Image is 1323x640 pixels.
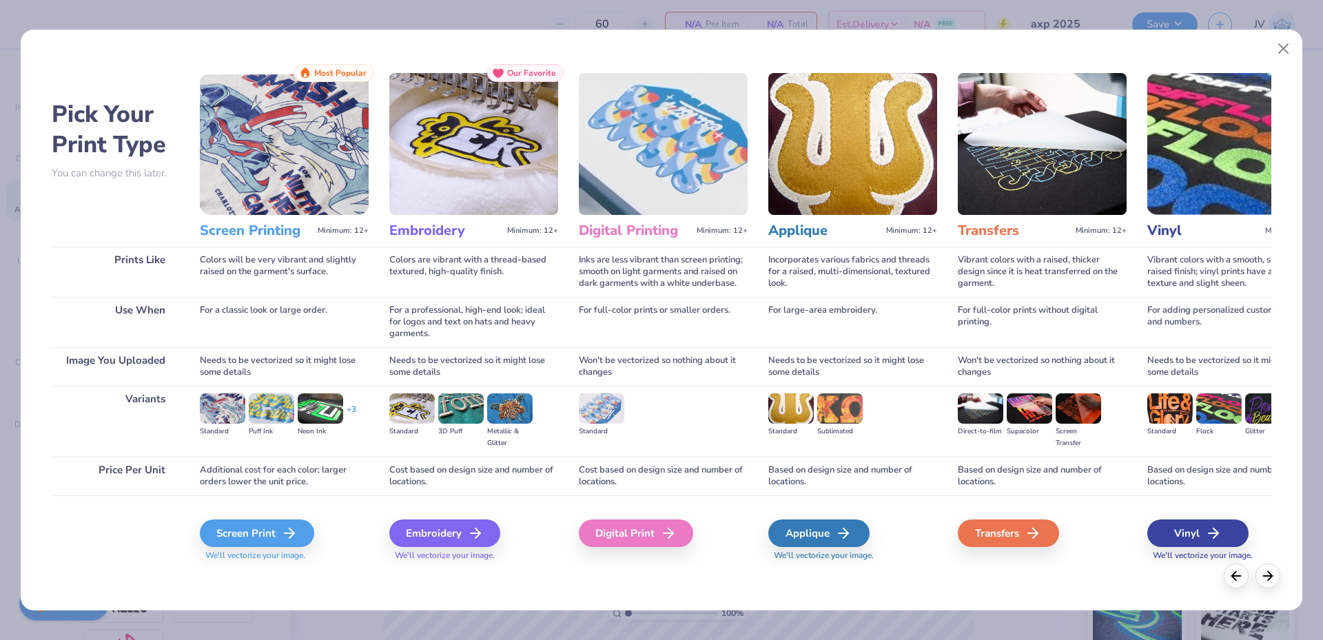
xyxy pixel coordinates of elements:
img: Supacolor [1007,393,1052,424]
div: Glitter [1245,426,1291,437]
div: Based on design size and number of locations. [1147,457,1316,495]
span: Most Popular [314,68,367,78]
div: For full-color prints without digital printing. [958,297,1127,347]
h3: Embroidery [389,222,502,240]
div: Puff Ink [249,426,294,437]
div: Supacolor [1007,426,1052,437]
img: Standard [1147,393,1193,424]
div: Direct-to-film [958,426,1003,437]
div: Vibrant colors with a raised, thicker design since it is heat transferred on the garment. [958,247,1127,297]
div: Vibrant colors with a smooth, slightly raised finish; vinyl prints have a consistent texture and ... [1147,247,1316,297]
span: Minimum: 12+ [1076,226,1127,236]
div: Transfers [958,519,1059,547]
img: Screen Transfer [1056,393,1101,424]
div: Applique [768,519,870,547]
img: Vinyl [1147,73,1316,215]
div: Use When [52,297,179,347]
div: Standard [1147,426,1193,437]
div: Digital Print [579,519,693,547]
img: Flock [1196,393,1242,424]
div: Needs to be vectorized so it might lose some details [768,347,937,386]
div: Prints Like [52,247,179,297]
div: For a professional, high-end look; ideal for logos and text on hats and heavy garments. [389,297,558,347]
div: 3D Puff [438,426,484,437]
img: Transfers [958,73,1127,215]
img: Direct-to-film [958,393,1003,424]
div: Price Per Unit [52,457,179,495]
div: For adding personalized custom names and numbers. [1147,297,1316,347]
span: Our Favorite [507,68,556,78]
div: Cost based on design size and number of locations. [389,457,558,495]
img: Embroidery [389,73,558,215]
h3: Applique [768,222,881,240]
img: Puff Ink [249,393,294,424]
div: Embroidery [389,519,500,547]
div: + 3 [347,404,356,427]
img: Digital Printing [579,73,748,215]
div: Colors will be very vibrant and slightly raised on the garment's surface. [200,247,369,297]
div: Based on design size and number of locations. [768,457,937,495]
img: Metallic & Glitter [487,393,533,424]
div: Standard [768,426,814,437]
h3: Digital Printing [579,222,691,240]
div: Needs to be vectorized so it might lose some details [200,347,369,386]
img: Screen Printing [200,73,369,215]
img: 3D Puff [438,393,484,424]
img: Neon Ink [298,393,343,424]
div: Screen Transfer [1056,426,1101,449]
h3: Screen Printing [200,222,312,240]
span: Minimum: 12+ [886,226,937,236]
span: We'll vectorize your image. [1147,550,1316,561]
div: Flock [1196,426,1242,437]
div: Additional cost for each color; larger orders lower the unit price. [200,457,369,495]
div: Standard [200,426,245,437]
div: Screen Print [200,519,314,547]
div: Vinyl [1147,519,1249,547]
h3: Transfers [958,222,1070,240]
div: For large-area embroidery. [768,297,937,347]
div: Incorporates various fabrics and threads for a raised, multi-dimensional, textured look. [768,247,937,297]
img: Standard [579,393,624,424]
img: Sublimated [817,393,863,424]
h3: Vinyl [1147,222,1260,240]
div: Needs to be vectorized so it might lose some details [1147,347,1316,386]
div: Colors are vibrant with a thread-based textured, high-quality finish. [389,247,558,297]
div: Sublimated [817,426,863,437]
div: Metallic & Glitter [487,426,533,449]
button: Close [1271,36,1297,62]
div: Standard [389,426,435,437]
div: Neon Ink [298,426,343,437]
img: Applique [768,73,937,215]
img: Glitter [1245,393,1291,424]
div: Needs to be vectorized so it might lose some details [389,347,558,386]
div: For full-color prints or smaller orders. [579,297,748,347]
img: Standard [200,393,245,424]
div: Based on design size and number of locations. [958,457,1127,495]
div: Won't be vectorized so nothing about it changes [579,347,748,386]
div: Won't be vectorized so nothing about it changes [958,347,1127,386]
div: Inks are less vibrant than screen printing; smooth on light garments and raised on dark garments ... [579,247,748,297]
div: Image You Uploaded [52,347,179,386]
p: You can change this later. [52,167,179,179]
img: Standard [389,393,435,424]
div: Variants [52,386,179,457]
img: Standard [768,393,814,424]
span: Minimum: 12+ [507,226,558,236]
span: Minimum: 12+ [318,226,369,236]
div: Cost based on design size and number of locations. [579,457,748,495]
span: We'll vectorize your image. [768,550,937,561]
span: Minimum: 12+ [1265,226,1316,236]
span: We'll vectorize your image. [389,550,558,561]
div: For a classic look or large order. [200,297,369,347]
span: Minimum: 12+ [697,226,748,236]
span: We'll vectorize your image. [200,550,369,561]
div: Standard [579,426,624,437]
h2: Pick Your Print Type [52,99,179,160]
